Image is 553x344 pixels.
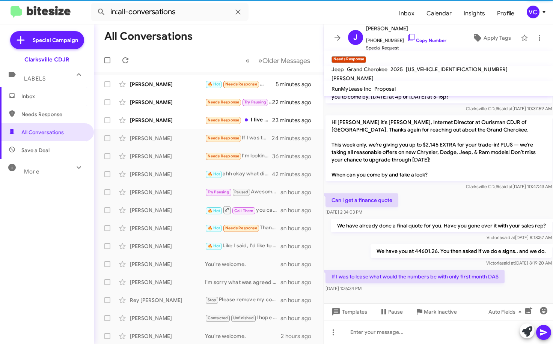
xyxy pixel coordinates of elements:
[331,66,344,73] span: Jeep
[130,81,205,88] div: [PERSON_NAME]
[273,135,318,142] div: 24 minutes ago
[130,206,205,214] div: [PERSON_NAME]
[208,136,240,141] span: Needs Response
[21,93,85,100] span: Inbox
[208,172,220,176] span: 🔥 Hot
[33,36,78,44] span: Special Campaign
[10,31,84,49] a: Special Campaign
[205,314,280,322] div: I hope you received our best number OTD.
[241,53,254,68] button: Previous
[273,153,318,160] div: 36 minutes ago
[331,219,551,232] p: We have already done a final quote for you. Have you gone over it with your sales rep?
[246,56,250,65] span: «
[205,224,280,232] div: Thanks
[330,305,367,319] span: Templates
[390,66,403,73] span: 2025
[273,117,318,124] div: 23 minutes ago
[499,106,512,111] span: said at
[208,154,240,159] span: Needs Response
[325,286,362,291] span: [DATE] 1:26:34 PM
[234,208,254,213] span: Call Them
[130,171,205,178] div: [PERSON_NAME]
[205,116,273,124] div: I live in western mass so stopping by at this point is a little out of the way for me.
[331,56,366,63] small: Needs Response
[520,6,545,18] button: VC
[325,209,362,215] span: [DATE] 2:34:03 PM
[233,316,254,320] span: Unfinished
[130,260,205,268] div: [PERSON_NAME]
[393,3,420,24] a: Inbox
[208,100,240,105] span: Needs Response
[325,270,505,283] p: If I was to lease what would the numbers be with only first month DAS
[205,332,281,340] div: You're welcome.
[205,260,280,268] div: You're welcome.
[244,100,266,105] span: Try Pausing
[347,66,387,73] span: Grand Cherokee
[205,242,280,250] div: Like I said, I'd like to get pictures and out the door pricing before coming in
[273,171,318,178] div: 42 minutes ago
[486,235,551,240] span: Victoria [DATE] 8:18:57 AM
[130,296,205,304] div: Rey [PERSON_NAME]
[280,314,317,322] div: an hour ago
[205,278,280,286] div: I'm sorry what was agreed upon.
[458,3,491,24] a: Insights
[205,188,280,196] div: Awesome. Thank you.
[254,53,315,68] button: Next
[21,111,85,118] span: Needs Response
[234,190,248,194] span: Paused
[130,135,205,142] div: [PERSON_NAME]
[130,99,205,106] div: [PERSON_NAME]
[280,242,317,250] div: an hour ago
[205,152,273,160] div: I'm looking soft a 2023 Tacoma quad cab, charcoal grey 4x4 with a 6' bed. Can you get one of those ?
[205,134,273,142] div: If I was to lease what would the numbers be with only first month DAS
[225,82,257,87] span: Needs Response
[420,3,458,24] a: Calendar
[488,305,524,319] span: Auto Fields
[366,33,446,44] span: [PHONE_NUMBER]
[466,106,551,111] span: Clarksville CDJR [DATE] 10:37:59 AM
[486,260,551,266] span: Victoria [DATE] 8:19:20 AM
[331,75,374,82] span: [PERSON_NAME]
[324,305,373,319] button: Templates
[388,305,403,319] span: Pause
[280,188,317,196] div: an hour ago
[366,24,446,33] span: [PERSON_NAME]
[502,235,515,240] span: said at
[280,260,317,268] div: an hour ago
[262,57,310,65] span: Older Messages
[208,190,229,194] span: Try Pausing
[424,305,457,319] span: Mark Inactive
[325,115,552,181] p: Hi [PERSON_NAME] it's [PERSON_NAME], Internet Director at Ourisman CDJR of [GEOGRAPHIC_DATA]. Tha...
[208,244,220,248] span: 🔥 Hot
[208,316,228,320] span: Contacted
[130,117,205,124] div: [PERSON_NAME]
[24,75,46,82] span: Labels
[24,56,69,63] div: Clarksville CDJR
[208,118,240,123] span: Needs Response
[205,296,280,304] div: Please remove my contact
[499,184,512,189] span: said at
[205,80,276,88] div: I appreciate it. I would also like to know more about out the van I was offered, if it's still av...
[276,81,318,88] div: 5 minutes ago
[353,31,357,43] span: J
[205,170,273,178] div: ahh okay what did they say about the approval?
[208,226,220,230] span: 🔥 Hot
[466,184,551,189] span: Clarksville CDJR [DATE] 10:47:43 AM
[21,129,64,136] span: All Conversations
[482,305,530,319] button: Auto Fields
[130,278,205,286] div: [PERSON_NAME]
[241,53,315,68] nav: Page navigation example
[406,66,508,73] span: [US_VEHICLE_IDENTIFICATION_NUMBER]
[280,296,317,304] div: an hour ago
[501,260,514,266] span: said at
[130,242,205,250] div: [PERSON_NAME]
[407,37,446,43] a: Copy Number
[280,224,317,232] div: an hour ago
[130,224,205,232] div: [PERSON_NAME]
[374,85,396,92] span: Proposal
[205,98,273,106] div: I am out of town. The price is not competitive after they informed me that I don't qualify for th...
[280,278,317,286] div: an hour ago
[409,305,463,319] button: Mark Inactive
